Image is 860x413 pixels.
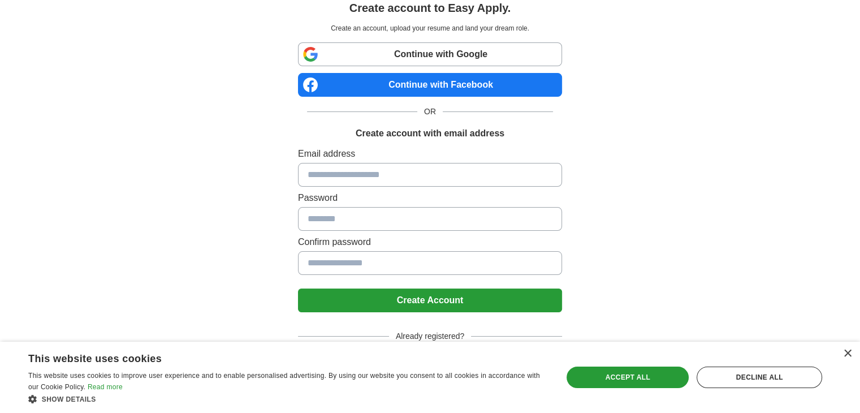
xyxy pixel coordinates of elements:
label: Email address [298,147,562,161]
div: Decline all [697,367,822,388]
div: Accept all [567,367,689,388]
label: Password [298,191,562,205]
div: Close [843,350,852,358]
a: Continue with Google [298,42,562,66]
div: This website uses cookies [28,349,518,365]
span: This website uses cookies to improve user experience and to enable personalised advertising. By u... [28,372,540,391]
div: Show details [28,393,547,405]
span: OR [417,106,443,118]
a: Continue with Facebook [298,73,562,97]
span: Already registered? [389,330,471,342]
label: Confirm password [298,235,562,249]
h1: Create account with email address [356,127,504,140]
span: Show details [42,395,96,403]
a: Read more, opens a new window [88,383,123,391]
button: Create Account [298,289,562,312]
p: Create an account, upload your resume and land your dream role. [300,23,560,33]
